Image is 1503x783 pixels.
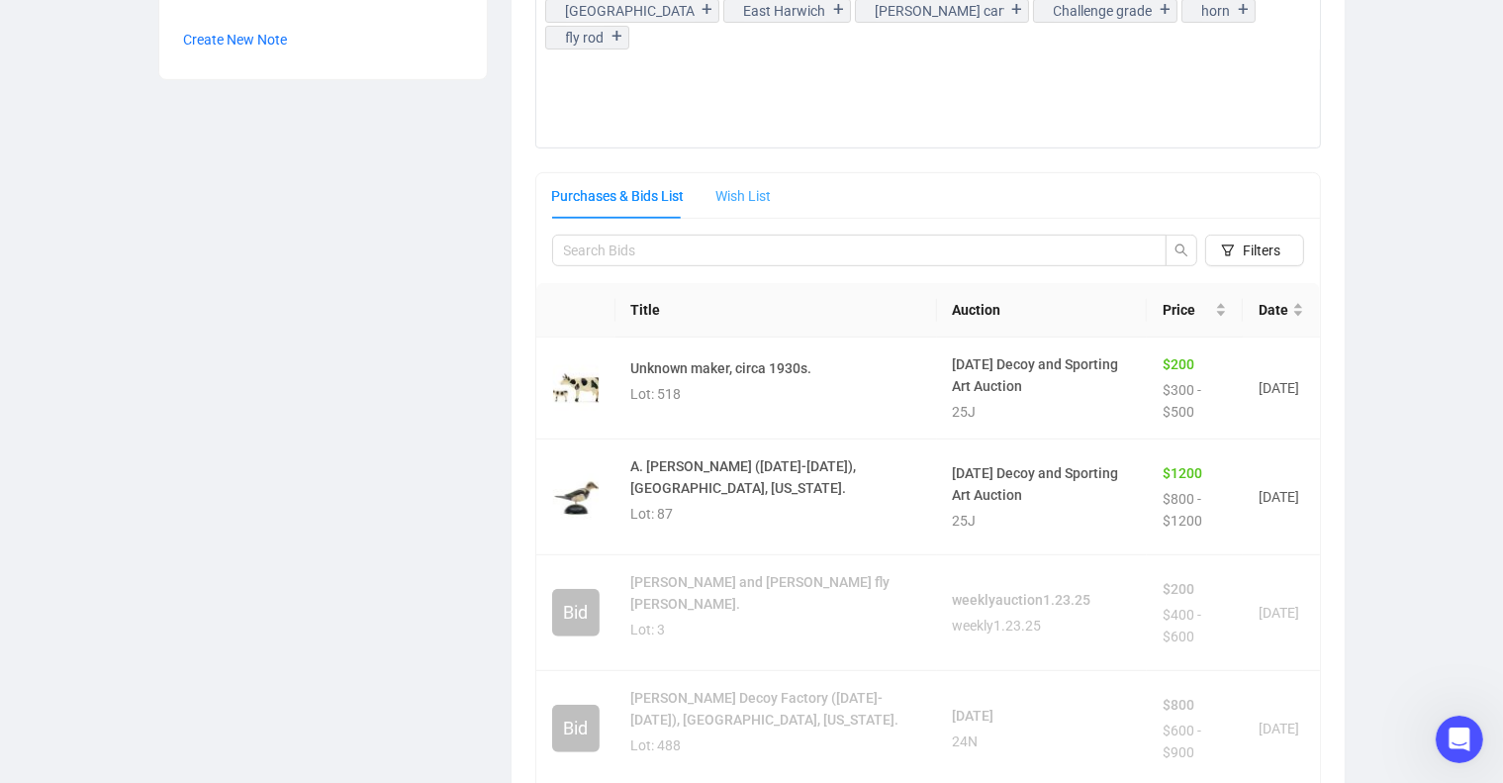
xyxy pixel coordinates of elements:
div: $800 - $1200 [1163,488,1227,532]
span: $ 800 [1163,697,1194,713]
span: [DATE] [1259,721,1299,736]
span: Bid [563,599,588,627]
div: Wish List [716,185,772,207]
a: Unknown maker, circa 1930s. [631,360,812,376]
th: Price [1147,283,1243,338]
h4: [DATE] [953,705,1132,727]
h4: [DATE] Decoy and Sporting Art Auction [953,353,1132,397]
span: Date [1259,299,1288,321]
a: A. [PERSON_NAME] ([DATE]-[DATE]), [GEOGRAPHIC_DATA], [US_STATE]. [631,458,857,496]
h4: weeklyauction1.23.25 [953,589,1132,611]
p: Lot: 87 [631,503,674,525]
div: 25J [953,401,1132,423]
div: $300 - $500 [1163,379,1227,423]
span: Bid [563,715,588,742]
span: $ 1200 [1163,465,1202,481]
span: search [1174,244,1188,257]
span: [DATE] [1259,605,1299,621]
div: fly rod [566,27,605,49]
div: 24N [953,731,1132,752]
div: + [607,27,628,47]
div: $400 - $600 [1163,604,1227,647]
img: 518_1.jpg [553,365,599,411]
a: [PERSON_NAME] Decoy Factory ([DATE]-[DATE]), [GEOGRAPHIC_DATA], [US_STATE]. [631,690,899,728]
div: 25J [953,510,1132,532]
input: Search Bids [564,240,1140,261]
p: Lot: 488 [631,734,682,756]
a: [PERSON_NAME] and [PERSON_NAME] fly [PERSON_NAME]. [631,574,891,612]
button: Create New Note [183,24,289,55]
p: Lot: 518 [631,383,682,405]
th: Date [1243,283,1320,338]
div: $600 - $900 [1163,720,1227,763]
span: Create New Note [184,32,288,48]
span: $ 200 [1163,356,1194,372]
span: Filters [1243,240,1280,261]
button: Filters [1205,235,1304,266]
div: weekly1.23.25 [953,615,1132,636]
span: filter [1221,244,1235,257]
span: [DATE] [1259,489,1299,505]
span: $ 200 [1163,581,1194,597]
div: Purchases & Bids List [552,185,685,207]
th: Title [615,283,937,338]
span: [DATE] [1259,380,1299,396]
span: Price [1163,299,1211,321]
p: Lot: 3 [631,619,666,640]
iframe: Intercom live chat [1436,716,1483,763]
img: 87_1.jpg [553,474,599,520]
h4: [DATE] Decoy and Sporting Art Auction [953,462,1132,506]
th: Auction [937,283,1148,338]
